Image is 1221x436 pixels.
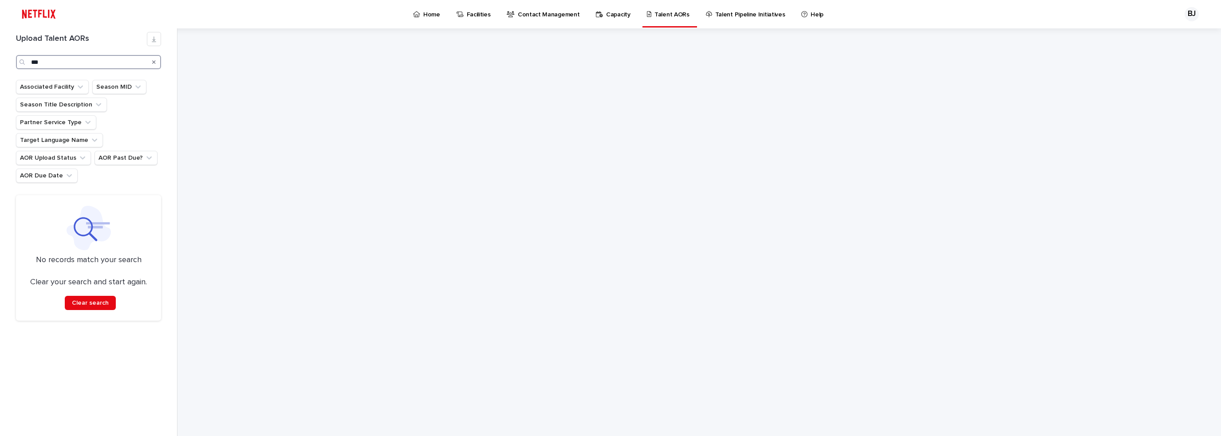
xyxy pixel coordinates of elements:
[16,151,91,165] button: AOR Upload Status
[16,55,161,69] input: Search
[18,5,60,23] img: ifQbXi3ZQGMSEF7WDB7W
[72,300,109,306] span: Clear search
[65,296,116,310] button: Clear search
[16,98,107,112] button: Season Title Description
[16,169,78,183] button: AOR Due Date
[92,80,146,94] button: Season MID
[16,80,89,94] button: Associated Facility
[16,34,147,44] h1: Upload Talent AORs
[27,255,150,265] p: No records match your search
[16,133,103,147] button: Target Language Name
[16,115,96,130] button: Partner Service Type
[1185,7,1199,21] div: BJ
[30,278,147,287] p: Clear your search and start again.
[95,151,158,165] button: AOR Past Due?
